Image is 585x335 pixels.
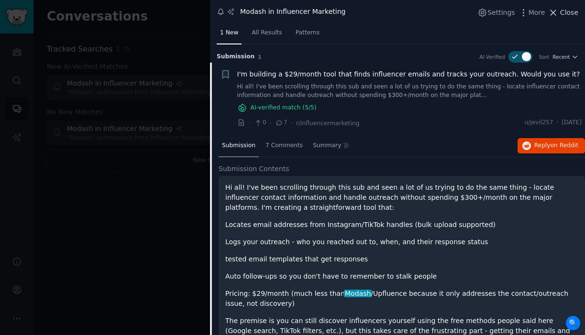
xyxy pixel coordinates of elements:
[225,271,578,281] p: Auto follow-ups so you don't have to remember to stalk people
[249,118,251,128] span: ·
[344,290,372,297] span: Modash
[270,118,272,128] span: ·
[552,54,570,60] span: Recent
[225,220,578,230] p: Locates email addresses from Instagram/TikTok handles (bulk upload supported)
[296,29,320,37] span: Patterns
[292,25,323,45] a: Patterns
[551,142,578,149] span: on Reddit
[560,8,578,18] span: Close
[248,25,285,45] a: All Results
[487,8,515,18] span: Settings
[518,138,585,153] button: Replyon Reddit
[254,119,266,127] span: 0
[562,119,582,127] span: [DATE]
[251,104,317,112] span: AI-verified match ( 5 /5)
[237,83,582,99] a: Hi all! I've been scrolling through this sub and seen a lot of us trying to do the same thing - l...
[566,316,580,330] span: 🔍
[240,7,345,17] div: Modash in Influencer Marketing
[557,119,559,127] span: ·
[265,141,303,150] span: 7 Comments
[552,54,578,60] button: Recent
[296,120,360,127] span: r/influencermarketing
[539,54,550,60] div: Sort
[225,254,578,264] p: tested email templates that get responses
[225,289,578,309] p: Pricing: $29/month (much less than /Upfluence because it only addresses the contact/outreach issu...
[258,54,261,60] span: 1
[275,119,287,127] span: 7
[534,141,578,150] span: Reply
[225,237,578,247] p: Logs your outreach - who you reached out to, when, and their response status
[225,183,578,213] p: Hi all! I've been scrolling through this sub and seen a lot of us trying to do the same thing - l...
[529,8,545,18] span: More
[217,53,254,61] span: Submission
[252,29,282,37] span: All Results
[519,8,545,18] button: More
[217,25,242,45] a: 1 New
[524,119,553,127] span: u/jevil257
[479,54,505,60] div: AI Verified
[548,8,578,18] button: Close
[237,69,580,79] a: I'm building a $29/month tool that finds influencer emails and tracks your outreach. Would you us...
[220,29,238,37] span: 1 New
[313,141,341,150] span: Summary
[219,164,289,174] span: Submission Contents
[222,141,255,150] span: Submission
[477,8,515,18] button: Settings
[291,118,293,128] span: ·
